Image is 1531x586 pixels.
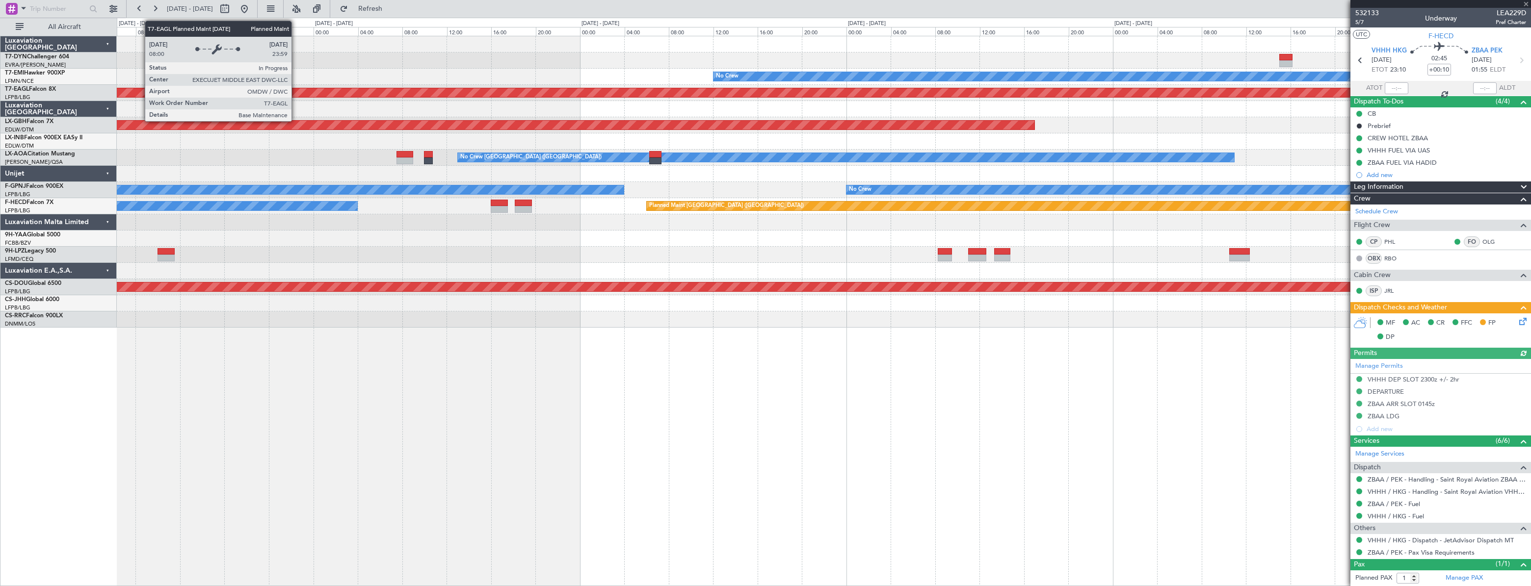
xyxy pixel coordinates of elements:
div: 16:00 [758,27,802,36]
div: Add new [1367,171,1526,179]
span: LX-INB [5,135,24,141]
div: No Crew [716,69,739,84]
span: (4/4) [1496,96,1510,106]
span: AC [1411,318,1420,328]
div: 12:00 [1246,27,1291,36]
span: ZBAA PEK [1472,46,1503,56]
span: CS-JHH [5,297,26,303]
a: VHHH / HKG - Handling - Saint Royal Aviation VHHH / HKG [1368,487,1526,496]
span: 23:10 [1390,65,1406,75]
label: Planned PAX [1355,573,1392,583]
span: Pax [1354,559,1365,570]
a: LX-GBHFalcon 7X [5,119,53,125]
span: Crew [1354,193,1371,204]
a: EDLW/DTM [5,126,34,133]
span: LX-AOA [5,151,27,157]
div: No Crew [GEOGRAPHIC_DATA] ([GEOGRAPHIC_DATA]) [460,150,602,165]
button: Refresh [335,1,394,17]
span: 9H-YAA [5,232,27,238]
a: LFPB/LBG [5,288,30,295]
div: 08:00 [136,27,181,36]
div: 00:00 [846,27,891,36]
span: LEA229D [1496,8,1526,18]
div: 00:00 [1113,27,1158,36]
div: [DATE] - [DATE] [581,20,619,28]
span: LX-GBH [5,119,26,125]
div: [DATE] - [DATE] [315,20,353,28]
div: 20:00 [269,27,314,36]
span: 5/7 [1355,18,1379,26]
span: All Aircraft [26,24,104,30]
div: [DATE] - [DATE] [1114,20,1152,28]
div: CB [1368,109,1376,118]
span: FP [1488,318,1496,328]
a: F-HECDFalcon 7X [5,200,53,205]
a: Manage PAX [1446,573,1483,583]
a: LFPB/LBG [5,207,30,214]
span: ETOT [1372,65,1388,75]
span: 02:45 [1431,54,1447,64]
a: DNMM/LOS [5,320,35,328]
span: Others [1354,523,1375,534]
a: LX-INBFalcon 900EX EASy II [5,135,82,141]
a: ZBAA / PEK - Handling - Saint Royal Aviation ZBAA / [GEOGRAPHIC_DATA] [1368,475,1526,484]
a: EDLW/DTM [5,142,34,150]
span: CS-RRC [5,313,26,319]
button: UTC [1353,30,1370,39]
span: Pref Charter [1496,18,1526,26]
a: FCBB/BZV [5,239,31,247]
a: RBO [1384,254,1406,263]
span: T7-EAGL [5,86,29,92]
a: CS-RRCFalcon 900LX [5,313,63,319]
div: ZBAA FUEL VIA HADID [1368,158,1437,167]
a: ZBAA / PEK - Fuel [1368,500,1420,508]
span: MF [1386,318,1395,328]
div: 12:00 [447,27,492,36]
span: (1/1) [1496,559,1510,569]
div: 12:00 [980,27,1025,36]
input: Trip Number [30,1,86,16]
div: 20:00 [1069,27,1113,36]
div: [DATE] - [DATE] [848,20,886,28]
span: VHHH HKG [1372,46,1407,56]
div: 00:00 [314,27,358,36]
a: F-GPNJFalcon 900EX [5,183,63,189]
span: CR [1436,318,1445,328]
a: LFMD/CEQ [5,255,33,263]
div: 16:00 [225,27,269,36]
span: CS-DOU [5,280,28,286]
span: ATOT [1366,83,1382,93]
a: LFPB/LBG [5,304,30,311]
span: Cabin Crew [1354,270,1391,281]
div: 20:00 [802,27,847,36]
div: 04:00 [358,27,403,36]
div: 16:00 [491,27,536,36]
div: FO [1464,236,1480,247]
span: [DATE] - [DATE] [167,4,213,13]
a: ZBAA / PEK - Pax Visa Requirements [1368,548,1475,557]
a: JRL [1384,286,1406,295]
a: VHHH / HKG - Fuel [1368,512,1424,520]
div: 04:00 [625,27,669,36]
div: 04:00 [1158,27,1202,36]
span: 01:55 [1472,65,1487,75]
button: All Aircraft [11,19,106,35]
div: 20:00 [536,27,581,36]
a: LFPB/LBG [5,191,30,198]
a: OLG [1482,237,1505,246]
div: CREW HOTEL ZBAA [1368,134,1428,142]
div: 00:00 [580,27,625,36]
div: [DATE] - [DATE] [119,20,157,28]
span: Flight Crew [1354,220,1390,231]
a: Manage Services [1355,449,1404,459]
div: Planned Maint [GEOGRAPHIC_DATA] ([GEOGRAPHIC_DATA]) [649,199,804,213]
span: F-HECD [1428,31,1453,41]
span: FFC [1461,318,1472,328]
div: VHHH FUEL VIA UAS [1368,146,1430,154]
div: 08:00 [935,27,980,36]
span: F-HECD [5,200,26,205]
span: [DATE] [1472,55,1492,65]
div: 08:00 [402,27,447,36]
span: DP [1386,332,1395,342]
div: 16:00 [1291,27,1335,36]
